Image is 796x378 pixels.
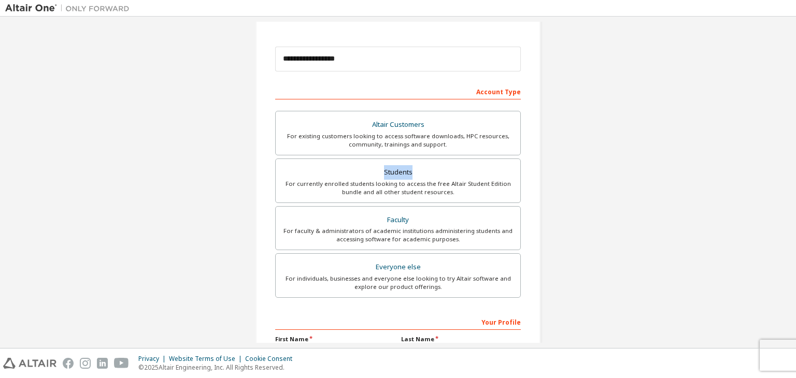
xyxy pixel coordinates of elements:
[114,358,129,369] img: youtube.svg
[282,213,514,227] div: Faculty
[282,260,514,274] div: Everyone else
[97,358,108,369] img: linkedin.svg
[275,335,395,343] label: First Name
[3,358,56,369] img: altair_logo.svg
[275,83,521,99] div: Account Type
[282,118,514,132] div: Altair Customers
[138,363,298,372] p: © 2025 Altair Engineering, Inc. All Rights Reserved.
[5,3,135,13] img: Altair One
[282,274,514,291] div: For individuals, businesses and everyone else looking to try Altair software and explore our prod...
[282,227,514,243] div: For faculty & administrators of academic institutions administering students and accessing softwa...
[282,180,514,196] div: For currently enrolled students looking to access the free Altair Student Edition bundle and all ...
[282,165,514,180] div: Students
[138,355,169,363] div: Privacy
[282,132,514,149] div: For existing customers looking to access software downloads, HPC resources, community, trainings ...
[245,355,298,363] div: Cookie Consent
[63,358,74,369] img: facebook.svg
[169,355,245,363] div: Website Terms of Use
[275,313,521,330] div: Your Profile
[401,335,521,343] label: Last Name
[80,358,91,369] img: instagram.svg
